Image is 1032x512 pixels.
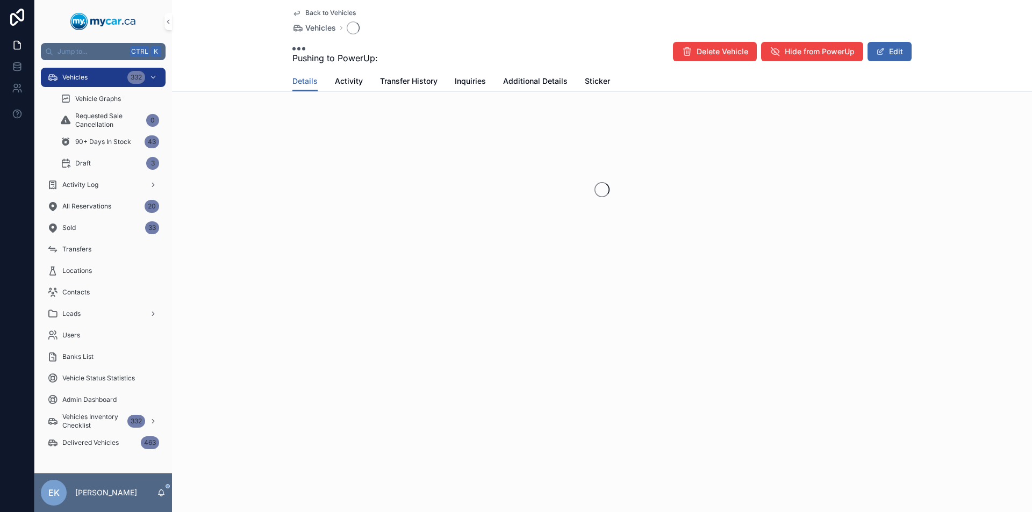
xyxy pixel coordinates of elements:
[41,175,166,194] a: Activity Log
[62,331,80,340] span: Users
[54,132,166,152] a: 90+ Days In Stock43
[62,288,90,297] span: Contacts
[62,181,98,189] span: Activity Log
[455,76,486,86] span: Inquiries
[54,111,166,130] a: Requested Sale Cancellation0
[380,76,438,86] span: Transfer History
[75,95,121,103] span: Vehicle Graphs
[503,71,568,93] a: Additional Details
[761,42,863,61] button: Hide from PowerUp
[41,43,166,60] button: Jump to...CtrlK
[41,347,166,366] a: Banks List
[305,9,356,17] span: Back to Vehicles
[127,415,145,428] div: 332
[62,223,76,232] span: Sold
[785,46,855,57] span: Hide from PowerUp
[62,352,94,361] span: Banks List
[292,52,378,64] span: Pushing to PowerUp:
[41,326,166,345] a: Users
[41,433,166,452] a: Delivered Vehicles463
[75,112,142,129] span: Requested Sale Cancellation
[41,304,166,323] a: Leads
[58,47,126,56] span: Jump to...
[70,13,136,30] img: App logo
[41,390,166,409] a: Admin Dashboard
[62,413,123,430] span: Vehicles Inventory Checklist
[62,266,92,275] span: Locations
[48,486,60,499] span: EK
[62,245,91,254] span: Transfers
[305,23,336,33] span: Vehicles
[41,240,166,259] a: Transfers
[41,218,166,237] a: Sold33
[54,154,166,173] a: Draft3
[673,42,757,61] button: Delete Vehicle
[292,71,318,92] a: Details
[41,369,166,388] a: Vehicle Status Statistics
[585,71,610,93] a: Sticker
[292,76,318,86] span: Details
[335,76,363,86] span: Activity
[868,42,912,61] button: Edit
[455,71,486,93] a: Inquiries
[292,9,356,17] a: Back to Vehicles
[75,159,91,168] span: Draft
[292,23,336,33] a: Vehicles
[41,197,166,216] a: All Reservations20
[146,157,159,170] div: 3
[54,89,166,109] a: Vehicle Graphs
[62,374,135,383] span: Vehicle Status Statistics
[41,261,166,280] a: Locations
[127,71,145,84] div: 332
[585,76,610,86] span: Sticker
[34,60,172,466] div: scrollable content
[62,309,81,318] span: Leads
[41,283,166,302] a: Contacts
[41,68,166,87] a: Vehicles332
[335,71,363,93] a: Activity
[130,46,149,57] span: Ctrl
[152,47,160,56] span: K
[380,71,438,93] a: Transfer History
[62,395,117,404] span: Admin Dashboard
[41,412,166,431] a: Vehicles Inventory Checklist332
[62,438,119,447] span: Delivered Vehicles
[503,76,568,86] span: Additional Details
[75,487,137,498] p: [PERSON_NAME]
[697,46,748,57] span: Delete Vehicle
[141,436,159,449] div: 463
[62,202,111,211] span: All Reservations
[145,135,159,148] div: 43
[145,221,159,234] div: 33
[146,114,159,127] div: 0
[62,73,88,82] span: Vehicles
[145,200,159,213] div: 20
[75,138,131,146] span: 90+ Days In Stock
